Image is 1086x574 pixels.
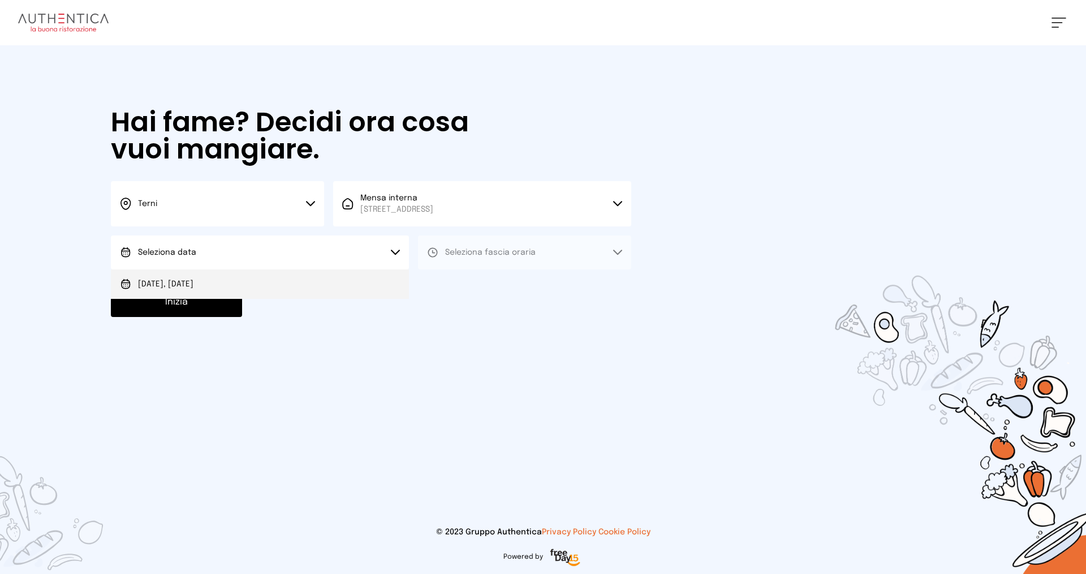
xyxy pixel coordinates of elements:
[542,528,596,536] a: Privacy Policy
[598,528,650,536] a: Cookie Policy
[18,526,1068,538] p: © 2023 Gruppo Authentica
[503,552,543,562] span: Powered by
[445,249,536,256] span: Seleziona fascia oraria
[138,249,196,256] span: Seleziona data
[418,235,631,269] button: Seleziona fascia oraria
[111,235,409,269] button: Seleziona data
[548,547,583,569] img: logo-freeday.3e08031.png
[111,288,242,317] button: Inizia
[138,279,193,290] span: [DATE], [DATE]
